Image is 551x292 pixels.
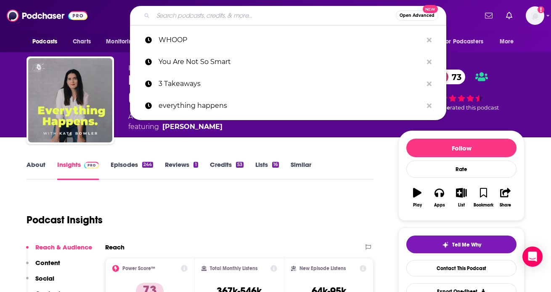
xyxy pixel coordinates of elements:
[57,161,99,180] a: InsightsPodchaser Pro
[482,8,496,23] a: Show notifications dropdown
[26,243,92,259] button: Reach & Audience
[210,161,244,180] a: Credits53
[495,182,517,213] button: Share
[35,274,54,282] p: Social
[35,259,60,267] p: Content
[224,113,253,121] a: Religion
[450,104,499,111] span: rated this podcast
[26,161,45,180] a: About
[494,34,525,50] button: open menu
[183,113,184,121] span: ,
[26,259,60,274] button: Content
[130,6,446,25] div: Search podcasts, credits, & more...
[162,122,223,132] a: Kate Bowler
[526,6,544,25] span: Logged in as alignPR
[450,182,472,213] button: List
[67,34,96,50] a: Charts
[406,260,517,276] a: Contact This Podcast
[452,241,481,248] span: Tell Me Why
[193,162,198,168] div: 1
[130,29,446,51] a: WHOOP
[443,70,466,84] span: 73
[503,8,516,23] a: Show notifications dropdown
[106,36,136,48] span: Monitoring
[472,182,494,213] button: Bookmark
[158,113,183,121] a: Society
[428,182,450,213] button: Apps
[111,161,153,180] a: Episodes244
[128,122,280,132] span: featuring
[105,243,125,251] h2: Reach
[210,265,257,271] h2: Total Monthly Listens
[538,6,544,13] svg: Add a profile image
[32,36,57,48] span: Podcasts
[500,203,511,208] div: Share
[128,64,230,72] span: Everything Happens Studios
[100,34,147,50] button: open menu
[434,203,445,208] div: Apps
[7,8,87,24] img: Podchaser - Follow, Share and Rate Podcasts
[299,265,346,271] h2: New Episode Listens
[153,9,396,22] input: Search podcasts, credits, & more...
[406,139,517,157] button: Follow
[35,243,92,251] p: Reach & Audience
[458,203,465,208] div: List
[142,162,153,168] div: 244
[442,241,449,248] img: tell me why sparkle
[165,161,198,180] a: Reviews1
[236,162,244,168] div: 53
[84,162,99,169] img: Podchaser Pro
[128,112,280,132] div: A weekly podcast
[435,70,466,84] a: 73
[255,161,279,180] a: Lists16
[159,29,423,51] p: WHOOP
[130,73,446,95] a: 3 Takeaways
[130,51,446,73] a: You Are Not So Smart
[396,11,438,21] button: Open AdvancedNew
[159,51,423,73] p: You Are Not So Smart
[406,236,517,253] button: tell me why sparkleTell Me Why
[211,113,224,121] span: and
[159,95,423,117] p: everything happens
[272,162,279,168] div: 16
[400,13,434,18] span: Open Advanced
[526,6,544,25] button: Show profile menu
[500,36,514,48] span: More
[291,161,311,180] a: Similar
[443,36,483,48] span: For Podcasters
[526,6,544,25] img: User Profile
[28,58,112,142] img: Everything Happens with Kate Bowler
[26,214,103,226] h1: Podcast Insights
[130,95,446,117] a: everything happens
[474,203,493,208] div: Bookmark
[26,34,68,50] button: open menu
[423,5,438,13] span: New
[406,182,428,213] button: Play
[522,246,543,267] div: Open Intercom Messenger
[159,73,423,95] p: 3 Takeaways
[413,203,422,208] div: Play
[406,161,517,178] div: Rate
[73,36,91,48] span: Charts
[26,274,54,290] button: Social
[122,265,155,271] h2: Power Score™
[184,113,211,121] a: Culture
[437,34,495,50] button: open menu
[398,64,525,117] div: 73 4 peoplerated this podcast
